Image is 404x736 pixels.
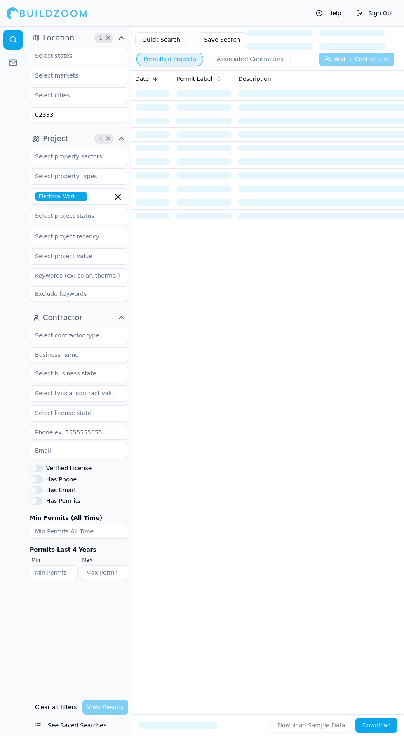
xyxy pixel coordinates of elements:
input: Select business state [30,366,117,381]
label: Has Email [46,487,75,493]
input: Zipcodes (ex:91210,10001) [30,107,128,122]
button: Location1Clear Location filters [30,31,128,45]
button: Clear all filters [33,700,79,715]
label: Verified License [46,465,92,471]
span: Permit Label [176,75,212,83]
span: Location [43,32,74,44]
input: Exclude keywords [30,286,128,301]
span: Electrical Work [35,192,87,201]
span: Description [238,75,271,83]
span: Clear Project filters [105,137,111,141]
span: Clear Location filters [105,36,111,40]
input: Business name [30,347,128,362]
button: Contractor [30,311,128,324]
button: Project1Clear Project filters [30,132,128,145]
button: Permitted Projects [136,52,203,66]
input: Select project status [30,208,117,223]
input: Select states [30,48,117,63]
input: Select markets [30,68,117,83]
button: Sign Out [352,7,397,20]
span: Contractor [43,312,82,323]
button: Quick Search [135,32,187,47]
input: Select license state [30,406,117,420]
span: 1 [96,34,105,42]
button: Associated Contractors [210,52,291,66]
button: Help [312,7,345,20]
input: Max Permits Last 4 Years [81,565,129,580]
label: Min Permits (All Time) [30,515,128,521]
input: Select property sectors [30,149,117,164]
input: Phone ex: 5555555555 [30,425,128,440]
input: Select property types [30,169,117,184]
input: Min Permits Last 4 Years [30,565,78,580]
input: Select project value [30,249,117,264]
label: Min [31,557,78,564]
label: Has Permits [46,498,80,504]
div: Permits Last 4 Years [30,545,128,554]
input: Min Permits All Time [30,524,128,539]
input: Email [30,443,128,458]
label: Has Phone [46,477,77,482]
button: See Saved Searches [30,718,128,733]
input: Select contractor type [30,328,117,343]
span: Date [135,75,149,83]
label: Max [82,557,129,564]
input: Select cities [30,88,117,103]
input: Select typical contract value [30,386,117,401]
input: Keywords (ex: solar, thermal) [30,268,128,283]
span: 1 [96,134,105,143]
span: Project [43,133,68,144]
button: Save Search [197,32,247,47]
button: Download [355,718,397,733]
